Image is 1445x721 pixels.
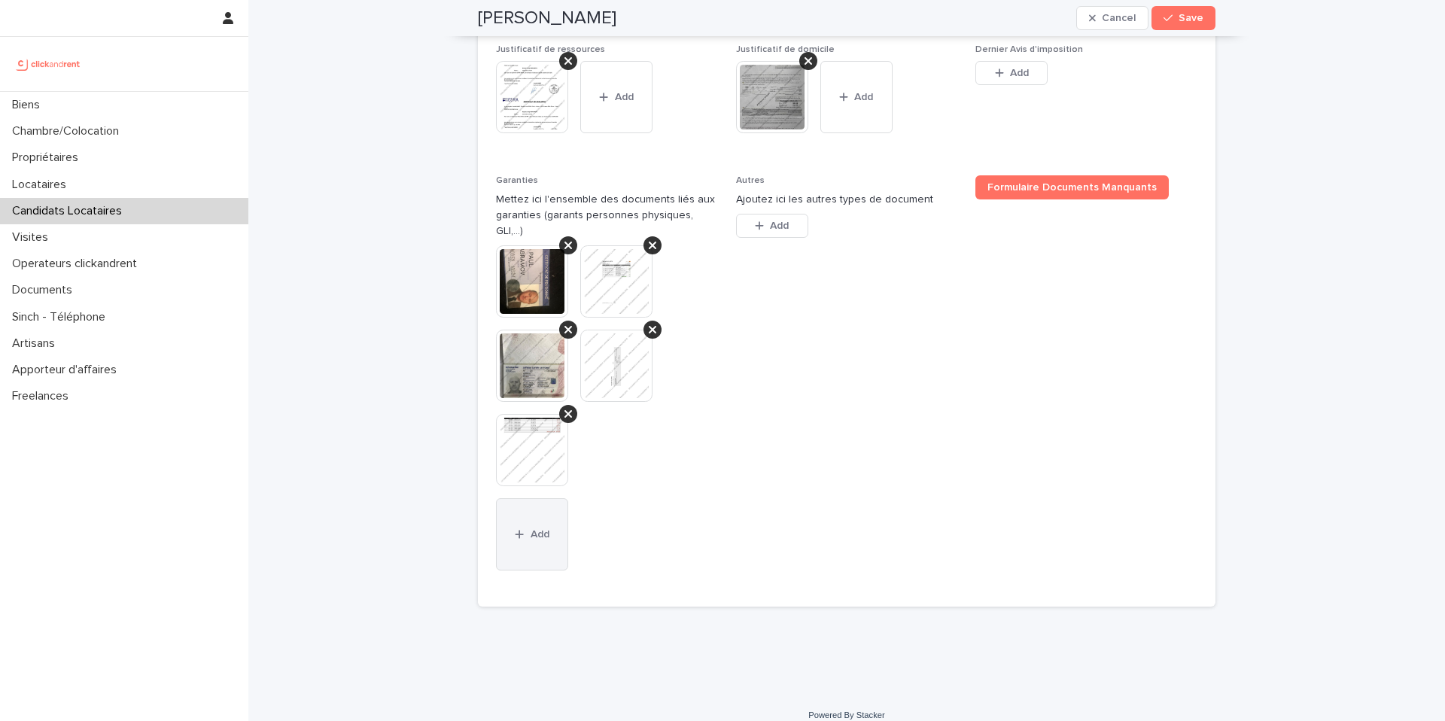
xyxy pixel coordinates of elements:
p: Freelances [6,389,81,403]
span: Cancel [1102,13,1136,23]
button: Add [580,61,653,133]
button: Cancel [1076,6,1148,30]
p: Ajoutez ici les autres types de document [736,192,958,208]
p: Sinch - Téléphone [6,310,117,324]
span: Dernier Avis d'imposition [975,45,1083,54]
span: Save [1179,13,1203,23]
span: Add [615,92,634,102]
p: Propriétaires [6,151,90,165]
span: Add [770,221,789,231]
p: Visites [6,230,60,245]
button: Add [496,498,568,570]
img: UCB0brd3T0yccxBKYDjQ [12,49,85,79]
a: Formulaire Documents Manquants [975,175,1169,199]
span: Garanties [496,176,538,185]
button: Add [736,214,808,238]
p: Candidats Locataires [6,204,134,218]
span: Add [854,92,873,102]
button: Add [820,61,893,133]
p: Artisans [6,336,67,351]
p: Biens [6,98,52,112]
span: Justificatif de ressources [496,45,605,54]
p: Chambre/Colocation [6,124,131,138]
p: Operateurs clickandrent [6,257,149,271]
a: Powered By Stacker [808,710,884,719]
span: Add [1010,68,1029,78]
span: Formulaire Documents Manquants [987,182,1157,193]
p: Apporteur d'affaires [6,363,129,377]
h2: [PERSON_NAME] [478,8,616,29]
p: Locataires [6,178,78,192]
p: Documents [6,283,84,297]
span: Justificatif de domicile [736,45,835,54]
p: Mettez ici l'ensemble des documents liés aux garanties (garants personnes physiques, GLI,...) [496,192,718,239]
button: Save [1151,6,1215,30]
span: Add [531,529,549,540]
button: Add [975,61,1048,85]
span: Autres [736,176,765,185]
